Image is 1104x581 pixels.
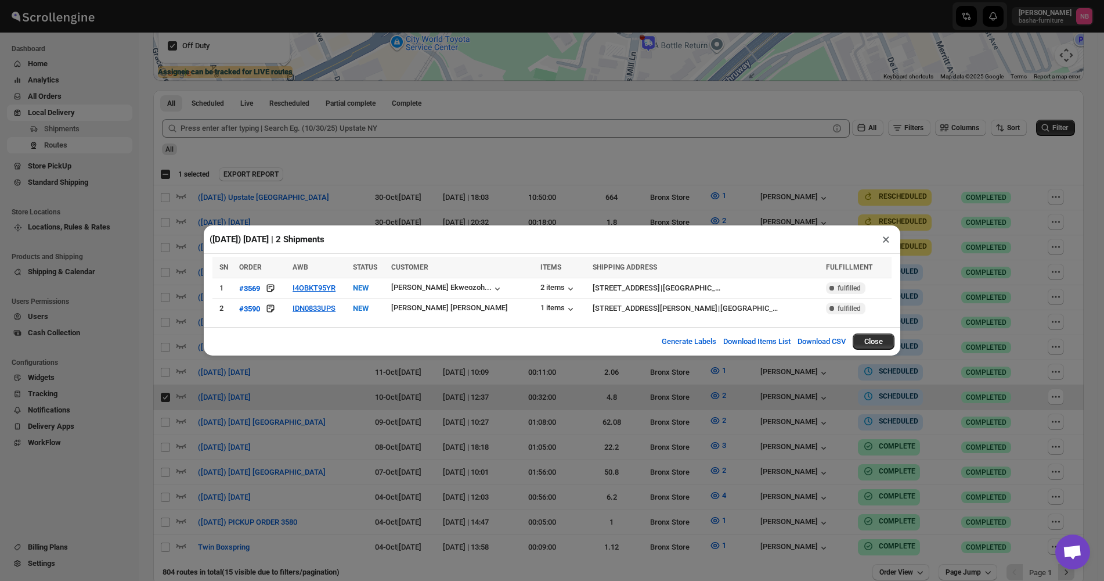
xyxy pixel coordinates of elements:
[239,304,260,313] div: #3590
[212,278,236,299] td: 1
[210,234,324,245] h2: ([DATE]) [DATE] | 2 Shipments
[838,284,861,293] span: fulfilled
[593,282,820,294] div: |
[540,283,576,295] button: 2 items
[791,330,853,353] button: Download CSV
[655,330,723,353] button: Generate Labels
[716,330,798,353] button: Download Items List
[838,304,861,313] span: fulfilled
[391,283,492,292] div: [PERSON_NAME] Ekweozoh...
[391,303,507,315] button: [PERSON_NAME] [PERSON_NAME] [PERSON_NAME]...
[293,304,335,313] button: IDN0833UPS
[219,263,228,271] span: SN
[353,284,369,292] span: NEW
[663,282,721,294] div: [GEOGRAPHIC_DATA][PERSON_NAME]
[353,263,377,271] span: STATUS
[353,304,369,313] span: NEW
[391,303,574,312] div: [PERSON_NAME] [PERSON_NAME] [PERSON_NAME]...
[826,263,872,271] span: FULFILLMENT
[239,284,260,293] div: #3569
[391,283,503,295] button: [PERSON_NAME] Ekweozoh...
[293,284,335,292] button: I4OBKT95YR
[540,303,576,315] button: 1 items
[212,299,236,319] td: 2
[593,263,657,271] span: SHIPPING ADDRESS
[239,263,262,271] span: ORDER
[593,303,820,314] div: |
[720,303,778,314] div: [GEOGRAPHIC_DATA]
[239,303,260,314] button: #3590
[878,231,894,248] button: ×
[540,263,561,271] span: ITEMS
[391,263,428,271] span: CUSTOMER
[293,263,308,271] span: AWB
[593,303,717,314] div: [STREET_ADDRESS][PERSON_NAME]
[1055,535,1090,569] div: Open chat
[239,282,260,294] button: #3569
[853,333,894,350] button: Close
[593,282,660,294] div: [STREET_ADDRESS]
